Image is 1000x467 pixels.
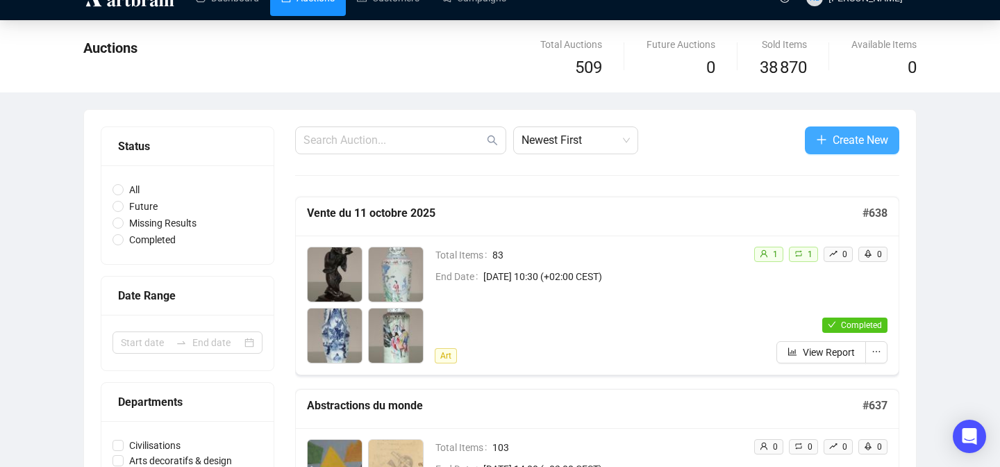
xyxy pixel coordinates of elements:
div: Sold Items [760,37,807,52]
span: Missing Results [124,215,202,231]
span: Completed [124,232,181,247]
span: rise [829,249,837,258]
span: End Date [435,269,483,284]
span: 0 [877,442,882,452]
span: 83 [492,247,742,263]
button: Create New [805,126,899,154]
span: check [828,320,836,329]
span: ellipsis [872,347,881,357]
div: Departments [118,393,257,411]
span: Create New [833,131,888,149]
input: Start date [121,335,170,350]
span: Completed [841,320,882,330]
span: 509 [575,58,602,77]
span: to [176,337,187,348]
span: Future [124,199,163,214]
div: Date Range [118,287,257,304]
img: 2_1.jpg [369,247,423,302]
span: rocket [864,442,872,450]
input: Search Auction... [303,132,484,149]
span: 1 [773,249,778,259]
img: 3_1.jpg [308,309,362,363]
span: 0 [808,442,812,452]
span: 0 [842,442,847,452]
span: 0 [842,249,847,259]
h5: Vente du 11 octobre 2025 [307,205,862,222]
span: retweet [794,442,803,450]
span: rocket [864,249,872,258]
span: search [487,135,498,146]
span: retweet [794,249,803,258]
span: 38 870 [760,55,807,81]
span: Total Items [435,440,492,455]
span: Art [435,348,457,363]
span: Auctions [83,40,137,56]
span: View Report [803,345,855,360]
span: 0 [706,58,715,77]
span: 0 [773,442,778,452]
span: user [760,249,768,258]
span: Total Items [435,247,492,263]
div: Status [118,138,257,155]
span: Civilisations [124,438,186,453]
img: 4_1.jpg [369,309,423,363]
div: Future Auctions [647,37,715,52]
div: Total Auctions [540,37,602,52]
span: 0 [877,249,882,259]
div: Open Intercom Messenger [953,420,986,453]
img: 1_1.jpg [308,247,362,302]
div: Available Items [851,37,917,52]
span: 0 [908,58,917,77]
span: Newest First [522,127,630,154]
span: 103 [492,440,742,455]
input: End date [192,335,242,350]
h5: Abstractions du monde [307,398,862,414]
h5: # 637 [862,398,887,414]
button: View Report [776,341,866,363]
span: bar-chart [787,347,797,357]
span: swap-right [176,337,187,348]
a: Vente du 11 octobre 2025#638Total Items83End Date[DATE] 10:30 (+02:00 CEST)Artuser1retweet1rise0r... [295,197,899,375]
span: user [760,442,768,450]
h5: # 638 [862,205,887,222]
span: [DATE] 10:30 (+02:00 CEST) [483,269,742,284]
span: plus [816,134,827,145]
span: All [124,182,145,197]
span: 1 [808,249,812,259]
span: rise [829,442,837,450]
